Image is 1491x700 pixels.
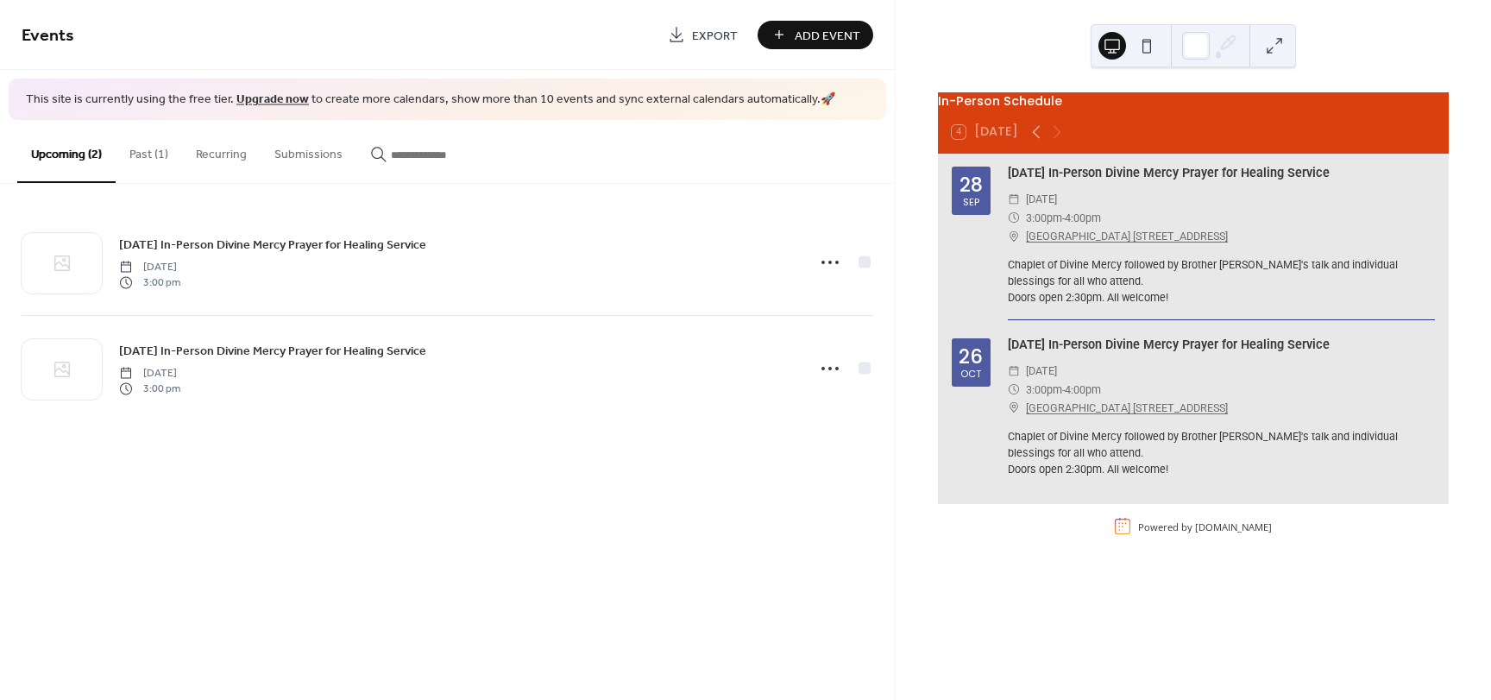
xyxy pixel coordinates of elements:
[17,120,116,183] button: Upcoming (2)
[1026,399,1228,417] a: [GEOGRAPHIC_DATA] [STREET_ADDRESS]
[655,21,751,49] a: Export
[963,198,979,207] div: Sep
[116,120,182,181] button: Past (1)
[22,19,74,53] span: Events
[182,120,261,181] button: Recurring
[26,91,835,109] span: This site is currently using the free tier. to create more calendars, show more than 10 events an...
[236,88,309,111] a: Upgrade now
[1008,381,1020,399] div: ​
[1008,399,1020,417] div: ​
[119,235,426,255] a: [DATE] In-Person Divine Mercy Prayer for Healing Service
[1026,209,1062,227] span: 3:00pm
[960,369,981,379] div: Oct
[959,347,983,367] div: 26
[119,236,426,254] span: [DATE] In-Person Divine Mercy Prayer for Healing Service
[119,275,180,291] span: 3:00 pm
[1008,190,1020,208] div: ​
[1008,429,1435,478] div: Chaplet of Divine Mercy followed by Brother [PERSON_NAME]'s talk and individual blessings for all...
[1008,257,1435,306] div: Chaplet of Divine Mercy followed by Brother [PERSON_NAME]'s talk and individual blessings for all...
[1065,381,1101,399] span: 4:00pm
[795,27,860,45] span: Add Event
[1138,520,1272,533] div: Powered by
[758,21,873,49] button: Add Event
[1026,362,1057,380] span: [DATE]
[1026,381,1062,399] span: 3:00pm
[1008,336,1435,355] div: [DATE] In-Person Divine Mercy Prayer for Healing Service
[1195,520,1272,533] a: [DOMAIN_NAME]
[1008,362,1020,380] div: ​
[1062,209,1065,227] span: -
[1008,164,1435,183] div: [DATE] In-Person Divine Mercy Prayer for Healing Service
[1065,209,1101,227] span: 4:00pm
[959,175,983,195] div: 28
[692,27,738,45] span: Export
[1062,381,1065,399] span: -
[1008,227,1020,245] div: ​
[119,259,180,274] span: [DATE]
[119,365,180,381] span: [DATE]
[261,120,356,181] button: Submissions
[1026,227,1228,245] a: [GEOGRAPHIC_DATA] [STREET_ADDRESS]
[119,342,426,360] span: [DATE] In-Person Divine Mercy Prayer for Healing Service
[119,382,180,397] span: 3:00 pm
[1026,190,1057,208] span: [DATE]
[1008,209,1020,227] div: ​
[938,92,1449,111] div: In-Person Schedule
[119,341,426,361] a: [DATE] In-Person Divine Mercy Prayer for Healing Service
